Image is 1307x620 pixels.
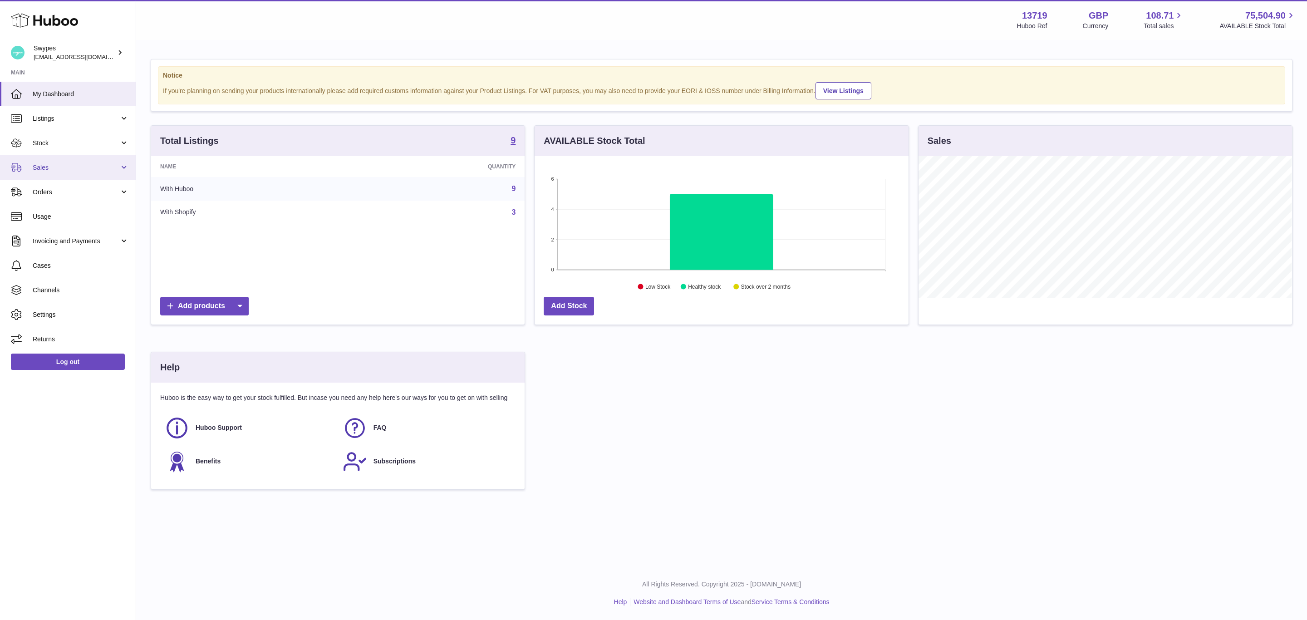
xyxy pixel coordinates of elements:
h3: Help [160,361,180,374]
th: Name [151,156,353,177]
a: 108.71 Total sales [1144,10,1184,30]
a: Website and Dashboard Terms of Use [634,598,741,605]
span: My Dashboard [33,90,129,98]
span: Returns [33,335,129,344]
span: Total sales [1144,22,1184,30]
a: View Listings [816,82,871,99]
span: Benefits [196,457,221,466]
span: Settings [33,310,129,319]
span: Sales [33,163,119,172]
div: Currency [1083,22,1109,30]
span: FAQ [373,423,387,432]
text: 0 [551,267,554,272]
text: 4 [551,207,554,212]
a: 9 [511,185,516,192]
a: 9 [511,136,516,147]
img: internalAdmin-13719@internal.huboo.com [11,46,25,59]
td: With Huboo [151,177,353,201]
text: Stock over 2 months [741,284,791,290]
text: 2 [551,237,554,242]
h3: Total Listings [160,135,219,147]
span: Stock [33,139,119,148]
span: AVAILABLE Stock Total [1219,22,1296,30]
a: 75,504.90 AVAILABLE Stock Total [1219,10,1296,30]
span: 108.71 [1146,10,1174,22]
h3: AVAILABLE Stock Total [544,135,645,147]
strong: 13719 [1022,10,1047,22]
span: Cases [33,261,129,270]
span: Listings [33,114,119,123]
span: 75,504.90 [1245,10,1286,22]
td: With Shopify [151,201,353,224]
a: Add Stock [544,297,594,315]
span: Orders [33,188,119,197]
div: Huboo Ref [1017,22,1047,30]
div: Swypes [34,44,115,61]
a: Benefits [165,449,334,474]
span: Huboo Support [196,423,242,432]
h3: Sales [928,135,951,147]
a: Service Terms & Conditions [752,598,830,605]
a: Help [614,598,627,605]
li: and [630,598,829,606]
text: Low Stock [645,284,671,290]
th: Quantity [353,156,525,177]
text: Healthy stock [688,284,722,290]
p: Huboo is the easy way to get your stock fulfilled. But incase you need any help here's our ways f... [160,394,516,402]
a: 3 [511,208,516,216]
strong: Notice [163,71,1280,80]
span: Subscriptions [373,457,416,466]
strong: GBP [1089,10,1108,22]
a: Add products [160,297,249,315]
strong: 9 [511,136,516,145]
p: All Rights Reserved. Copyright 2025 - [DOMAIN_NAME] [143,580,1300,589]
span: [EMAIL_ADDRESS][DOMAIN_NAME] [34,53,133,60]
span: Usage [33,212,129,221]
a: FAQ [343,416,511,440]
a: Subscriptions [343,449,511,474]
div: If you're planning on sending your products internationally please add required customs informati... [163,81,1280,99]
a: Huboo Support [165,416,334,440]
text: 6 [551,176,554,182]
a: Log out [11,354,125,370]
span: Channels [33,286,129,295]
span: Invoicing and Payments [33,237,119,246]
